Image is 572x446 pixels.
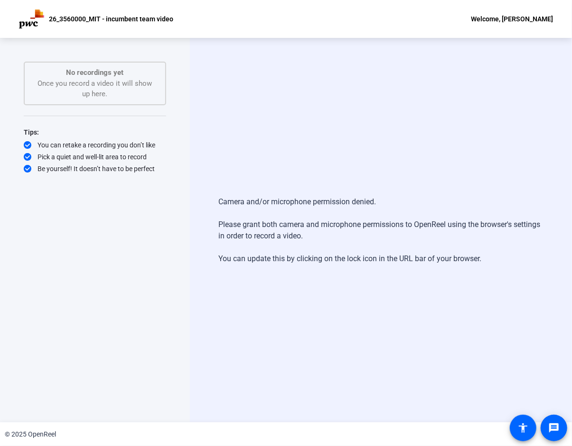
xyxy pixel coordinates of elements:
div: Tips: [24,127,166,138]
mat-icon: accessibility [517,422,529,434]
div: Camera and/or microphone permission denied. Please grant both camera and microphone permissions t... [218,187,543,274]
div: © 2025 OpenReel [5,429,56,439]
mat-icon: message [548,422,560,434]
div: Once you record a video it will show up here. [34,67,156,100]
p: 26_3560000_MIT - incumbent team video [49,13,173,25]
div: Be yourself! It doesn’t have to be perfect [24,164,166,173]
img: OpenReel logo [19,9,44,28]
p: No recordings yet [34,67,156,78]
div: Pick a quiet and well-lit area to record [24,152,166,162]
div: You can retake a recording you don’t like [24,140,166,150]
div: Welcome, [PERSON_NAME] [471,13,553,25]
